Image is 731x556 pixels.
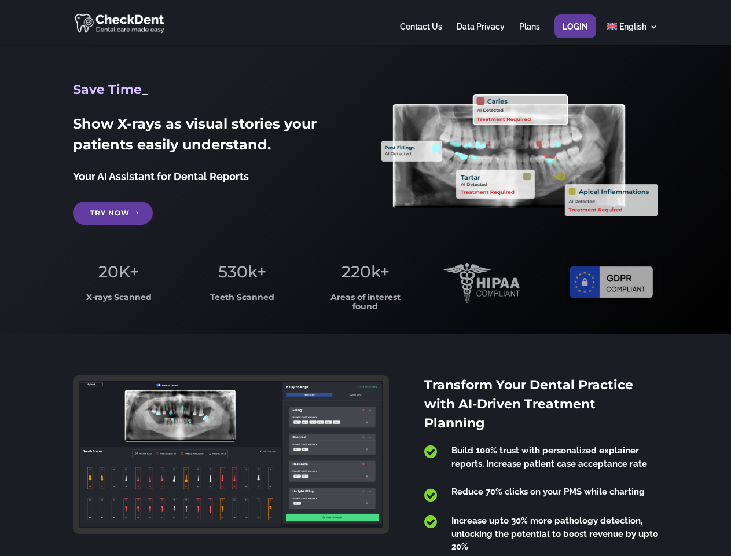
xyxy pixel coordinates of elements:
[142,82,148,97] span: _
[381,94,657,216] img: X_Ray_annotated
[607,23,658,45] a: English
[451,445,647,469] span: Build 100% trust with personalized explainer reports. Increase patient case acceptance rate
[519,23,540,45] a: Plans
[424,377,633,431] span: Transform Your Dental Practice with AI-Driven Treatment Planning
[451,515,658,552] span: Increase upto 30% more pathology detection, unlocking the potential to boost revenue by upto 20%
[563,23,588,45] a: Login
[73,114,349,161] h2: Show X-rays as visual stories your patients easily understand.
[619,22,646,31] span: English
[73,202,153,225] a: Try Now
[451,487,645,497] span: Reduce 70% clicks on your PMS while charting
[424,488,437,503] span: 
[400,23,442,45] a: Contact Us
[98,262,139,281] span: 20K+
[75,12,166,34] img: CheckDent AI
[424,444,437,459] span: 
[73,82,142,97] span: Save Time
[218,262,266,281] span: 530k+
[73,170,249,182] span: Your AI Assistant for Dental Reports
[341,262,390,281] span: 220k+
[320,293,412,317] h3: Areas of interest found
[457,23,505,45] a: Data Privacy
[424,514,437,529] span: 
